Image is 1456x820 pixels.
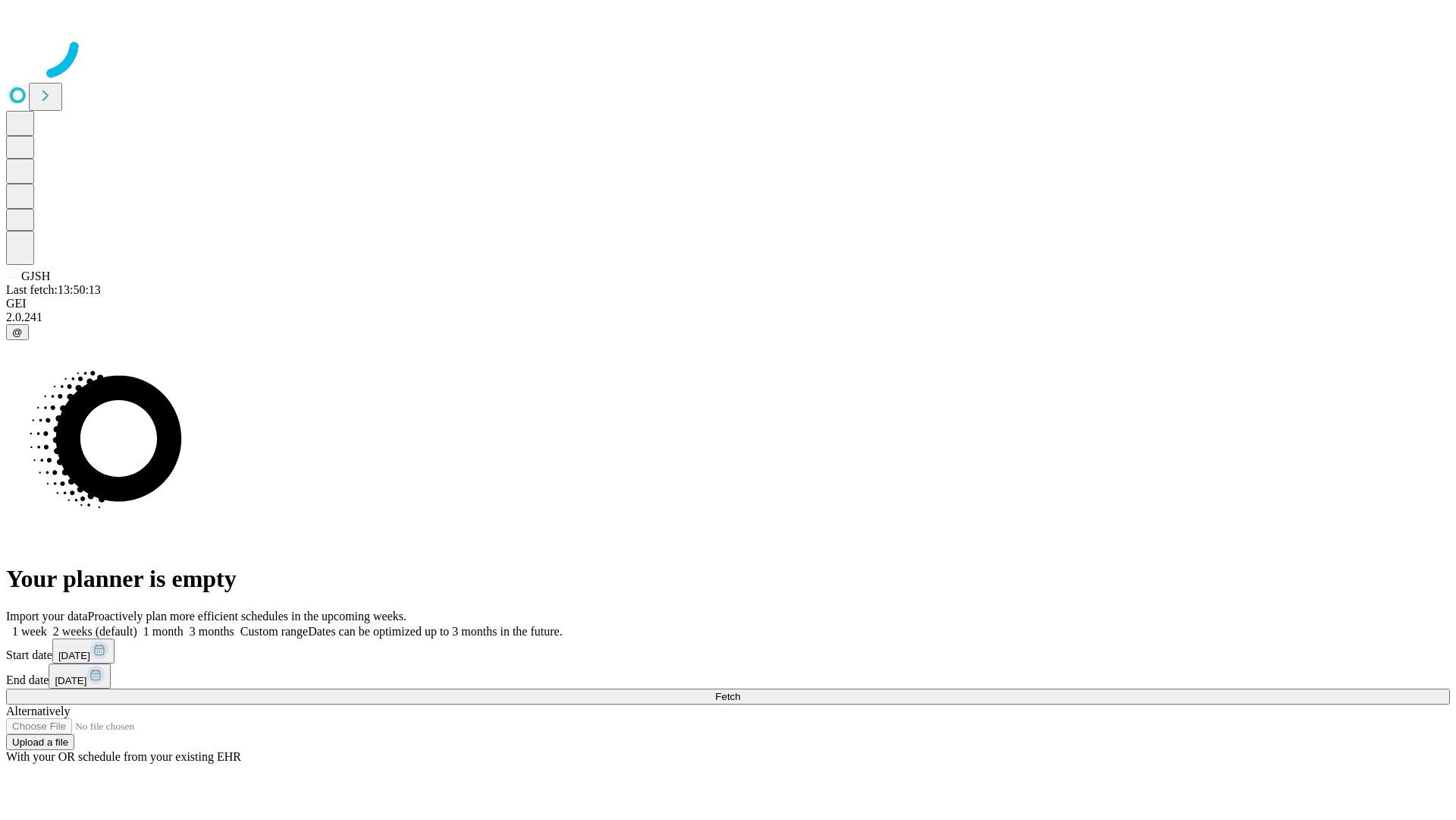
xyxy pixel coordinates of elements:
[240,625,308,638] span: Custom range
[6,689,1450,705] button: Fetch
[49,664,111,689] button: [DATE]
[21,270,50,282] span: GJSH
[143,625,184,638] span: 1 month
[6,565,1450,593] h1: Your planner is empty
[6,639,1450,664] div: Start date
[715,691,740,702] span: Fetch
[6,610,88,623] span: Import your data
[58,650,90,661] span: [DATE]
[190,625,234,638] span: 3 months
[6,297,1450,311] div: GEI
[12,326,23,338] span: @
[308,625,562,638] span: Dates can be optimized up to 3 months in the future.
[6,705,70,717] span: Alternatively
[6,324,29,340] button: @
[6,311,1450,324] div: 2.0.241
[6,283,101,296] span: Last fetch: 13:50:13
[6,734,74,750] button: Upload a file
[52,639,115,664] button: [DATE]
[6,750,241,763] span: With your OR schedule from your existing EHR
[55,675,86,686] span: [DATE]
[53,625,137,638] span: 2 weeks (default)
[88,610,406,623] span: Proactively plan more efficient schedules in the upcoming weeks.
[12,625,47,638] span: 1 week
[6,664,1450,689] div: End date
